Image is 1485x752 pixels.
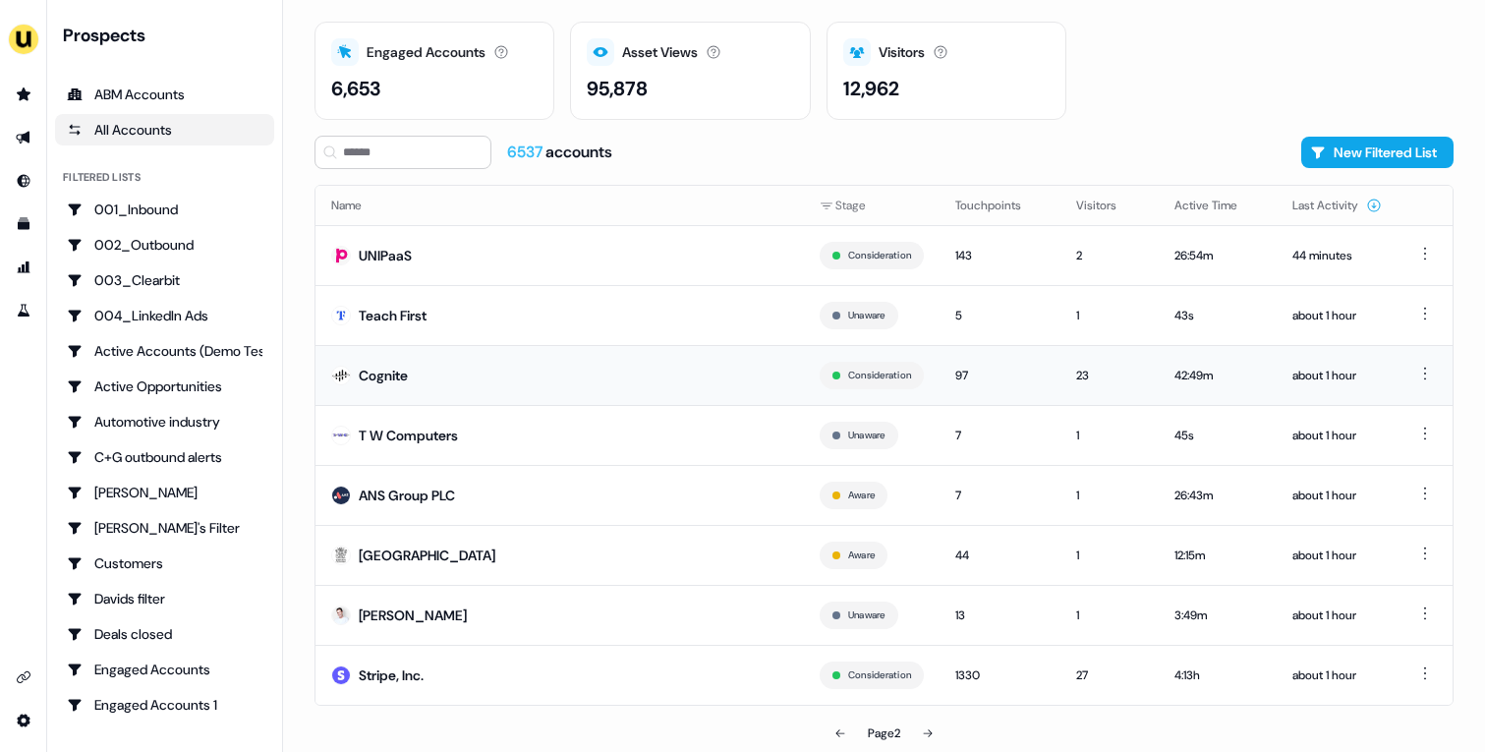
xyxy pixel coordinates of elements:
div: 12,962 [843,74,899,103]
a: Go to 004_LinkedIn Ads [55,300,274,331]
div: 26:54m [1174,246,1261,265]
div: Teach First [359,306,427,325]
a: All accounts [55,114,274,145]
a: Go to experiments [8,295,39,326]
div: 43s [1174,306,1261,325]
a: Go to C+G outbound alerts [55,441,274,473]
div: Customers [67,553,262,573]
div: Active Accounts (Demo Test) [67,341,262,361]
a: Go to 002_Outbound [55,229,274,260]
div: Active Opportunities [67,376,262,396]
div: Deals closed [67,624,262,644]
div: 12:15m [1174,546,1261,565]
div: 7 [955,426,1045,445]
div: 13 [955,606,1045,625]
div: Automotive industry [67,412,262,432]
div: 45s [1174,426,1261,445]
span: 6537 [507,142,545,162]
a: Go to Customers [55,548,274,579]
div: 1330 [955,665,1045,685]
a: Go to Active Accounts (Demo Test) [55,335,274,367]
div: 3:49m [1174,606,1261,625]
div: about 1 hour [1292,366,1382,385]
div: Prospects [63,24,274,47]
button: Active Time [1174,188,1261,223]
a: Go to Inbound [8,165,39,197]
div: 26:43m [1174,486,1261,505]
div: [PERSON_NAME] [67,483,262,502]
div: 95,878 [587,74,648,103]
div: about 1 hour [1292,606,1382,625]
a: Go to prospects [8,79,39,110]
div: Filtered lists [63,169,141,186]
button: Consideration [848,367,911,384]
div: 97 [955,366,1045,385]
div: [PERSON_NAME] [359,606,467,625]
div: 6,653 [331,74,380,103]
div: 004_LinkedIn Ads [67,306,262,325]
a: ABM Accounts [55,79,274,110]
a: Go to 001_Inbound [55,194,274,225]
button: Touchpoints [955,188,1045,223]
div: [GEOGRAPHIC_DATA] [359,546,495,565]
a: Go to 003_Clearbit [55,264,274,296]
a: Go to Active Opportunities [55,371,274,402]
div: 44 minutes [1292,246,1382,265]
div: Asset Views [622,42,698,63]
div: 1 [1076,606,1143,625]
a: Go to integrations [8,662,39,693]
div: 001_Inbound [67,200,262,219]
div: Page 2 [868,723,900,743]
a: Go to Engaged Accounts [55,654,274,685]
div: 143 [955,246,1045,265]
a: Go to Davids filter [55,583,274,614]
button: Aware [848,547,875,564]
button: Unaware [848,607,885,624]
div: 7 [955,486,1045,505]
div: 003_Clearbit [67,270,262,290]
div: 1 [1076,306,1143,325]
button: Last Activity [1292,188,1382,223]
div: 42:49m [1174,366,1261,385]
div: 2 [1076,246,1143,265]
div: Visitors [879,42,925,63]
div: Cognite [359,366,408,385]
div: 23 [1076,366,1143,385]
div: Engaged Accounts 1 [67,695,262,715]
div: All Accounts [67,120,262,140]
div: [PERSON_NAME]'s Filter [67,518,262,538]
a: Go to Charlotte Stone [55,477,274,508]
div: 5 [955,306,1045,325]
div: 002_Outbound [67,235,262,255]
div: ABM Accounts [67,85,262,104]
a: Go to integrations [8,705,39,736]
button: New Filtered List [1301,137,1454,168]
div: about 1 hour [1292,426,1382,445]
a: Go to Automotive industry [55,406,274,437]
div: 1 [1076,486,1143,505]
a: Go to Deals closed [55,618,274,650]
a: Go to templates [8,208,39,240]
button: Unaware [848,307,885,324]
div: 1 [1076,426,1143,445]
div: T W Computers [359,426,458,445]
button: Visitors [1076,188,1140,223]
div: 4:13h [1174,665,1261,685]
div: about 1 hour [1292,665,1382,685]
div: Engaged Accounts [67,660,262,679]
div: about 1 hour [1292,486,1382,505]
button: Consideration [848,247,911,264]
div: 1 [1076,546,1143,565]
div: 27 [1076,665,1143,685]
th: Name [315,186,804,225]
div: accounts [507,142,612,163]
div: UNIPaaS [359,246,412,265]
div: about 1 hour [1292,546,1382,565]
a: Go to Engaged Accounts 1 [55,689,274,721]
a: Go to outbound experience [8,122,39,153]
a: Go to Charlotte's Filter [55,512,274,544]
a: Go to attribution [8,252,39,283]
div: about 1 hour [1292,306,1382,325]
div: 44 [955,546,1045,565]
div: Stage [820,196,924,215]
